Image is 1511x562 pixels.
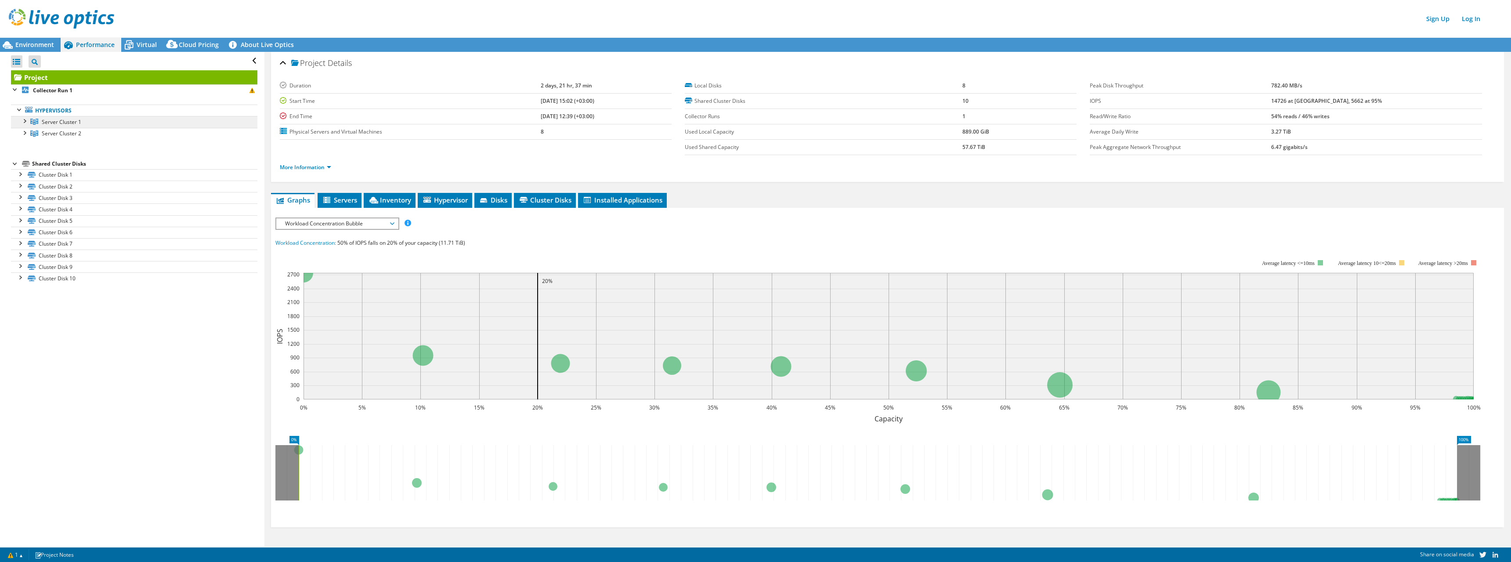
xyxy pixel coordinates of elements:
[1418,260,1468,266] text: Average latency >20ms
[275,329,285,344] text: IOPS
[281,218,394,229] span: Workload Concentration Bubble
[1090,143,1271,152] label: Peak Aggregate Network Throughput
[685,143,962,152] label: Used Shared Capacity
[368,196,411,204] span: Inventory
[11,181,257,192] a: Cluster Disk 2
[300,404,307,411] text: 0%
[76,40,115,49] span: Performance
[287,271,300,278] text: 2700
[474,404,484,411] text: 15%
[280,112,541,121] label: End Time
[15,40,54,49] span: Environment
[962,112,965,120] b: 1
[875,414,903,424] text: Capacity
[275,239,336,247] span: Workload Concentration:
[542,277,553,285] text: 20%
[685,81,962,90] label: Local Disks
[1410,404,1421,411] text: 95%
[280,81,541,90] label: Duration
[1090,81,1271,90] label: Peak Disk Throughput
[11,192,257,203] a: Cluster Disk 3
[280,163,331,171] a: More Information
[11,238,257,250] a: Cluster Disk 7
[280,97,541,105] label: Start Time
[1234,404,1245,411] text: 80%
[766,404,777,411] text: 40%
[291,59,325,68] span: Project
[11,203,257,215] a: Cluster Disk 4
[287,340,300,348] text: 1200
[942,404,952,411] text: 55%
[11,261,257,272] a: Cluster Disk 9
[1457,12,1485,25] a: Log In
[479,196,507,204] span: Disks
[1000,404,1011,411] text: 60%
[137,40,157,49] span: Virtual
[1338,260,1396,266] tspan: Average latency 10<=20ms
[275,196,310,204] span: Graphs
[225,38,300,52] a: About Live Optics
[1117,404,1128,411] text: 70%
[415,404,426,411] text: 10%
[1271,112,1330,120] b: 54% reads / 46% writes
[1059,404,1070,411] text: 65%
[9,9,114,29] img: live_optics_svg.svg
[42,118,81,126] span: Server Cluster 1
[532,404,543,411] text: 20%
[32,159,257,169] div: Shared Cluster Disks
[11,227,257,238] a: Cluster Disk 6
[358,404,366,411] text: 5%
[33,87,72,94] b: Collector Run 1
[541,128,544,135] b: 8
[708,404,718,411] text: 35%
[883,404,894,411] text: 50%
[649,404,660,411] text: 30%
[1271,82,1302,89] b: 782.40 MB/s
[541,82,592,89] b: 2 days, 21 hr, 37 min
[541,112,594,120] b: [DATE] 12:39 (+03:00)
[328,58,352,68] span: Details
[11,128,257,139] a: Server Cluster 2
[290,381,300,389] text: 300
[1090,97,1271,105] label: IOPS
[287,298,300,306] text: 2100
[962,128,989,135] b: 889.00 GiB
[2,549,29,560] a: 1
[11,272,257,284] a: Cluster Disk 10
[962,97,969,105] b: 10
[1271,128,1291,135] b: 3.27 TiB
[825,404,835,411] text: 45%
[1293,404,1303,411] text: 85%
[322,196,357,204] span: Servers
[962,143,985,151] b: 57.67 TiB
[1420,551,1474,558] span: Share on social media
[29,549,80,560] a: Project Notes
[290,368,300,375] text: 600
[1090,112,1271,121] label: Read/Write Ratio
[11,250,257,261] a: Cluster Disk 8
[11,70,257,84] a: Project
[422,196,468,204] span: Hypervisor
[11,169,257,181] a: Cluster Disk 1
[541,97,594,105] b: [DATE] 15:02 (+03:00)
[685,97,962,105] label: Shared Cluster Disks
[287,312,300,320] text: 1800
[582,196,662,204] span: Installed Applications
[591,404,601,411] text: 25%
[685,127,962,136] label: Used Local Capacity
[685,112,962,121] label: Collector Runs
[1467,404,1481,411] text: 100%
[1422,12,1454,25] a: Sign Up
[1271,143,1308,151] b: 6.47 gigabits/s
[11,215,257,227] a: Cluster Disk 5
[1262,260,1315,266] tspan: Average latency <=10ms
[518,196,571,204] span: Cluster Disks
[287,285,300,292] text: 2400
[1176,404,1186,411] text: 75%
[280,127,541,136] label: Physical Servers and Virtual Machines
[11,105,257,116] a: Hypervisors
[1271,97,1382,105] b: 14726 at [GEOGRAPHIC_DATA], 5662 at 95%
[296,395,300,403] text: 0
[287,326,300,334] text: 1500
[11,116,257,127] a: Server Cluster 1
